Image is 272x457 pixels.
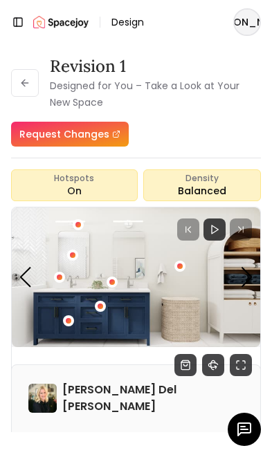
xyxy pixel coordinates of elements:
small: Designed for You – Take a Look at Your New Space [50,79,239,109]
svg: Shop Products from this design [174,354,197,376]
svg: Play [209,221,220,238]
svg: 360 View [202,354,224,376]
span: Hotspots [54,173,94,184]
button: [PERSON_NAME] [233,8,261,36]
img: Tina Martin Del Campo [28,384,57,412]
img: Design Render 5 [12,207,260,347]
div: Next slide [241,267,253,288]
button: HotspotsOn [11,169,138,201]
nav: breadcrumb [111,15,144,29]
span: Design [111,15,144,29]
a: Request Changes [11,122,129,147]
div: 5 / 5 [12,207,260,347]
div: Carousel [12,207,260,347]
span: Density [185,173,219,184]
div: Previous slide [19,267,31,288]
h3: Revision 1 [50,55,261,77]
h6: [PERSON_NAME] Del [PERSON_NAME] [62,382,244,415]
a: Spacejoy [33,8,89,36]
span: [PERSON_NAME] [235,10,260,35]
div: Balanced [143,169,261,201]
svg: Fullscreen [230,354,252,376]
img: Spacejoy Logo [33,8,89,36]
